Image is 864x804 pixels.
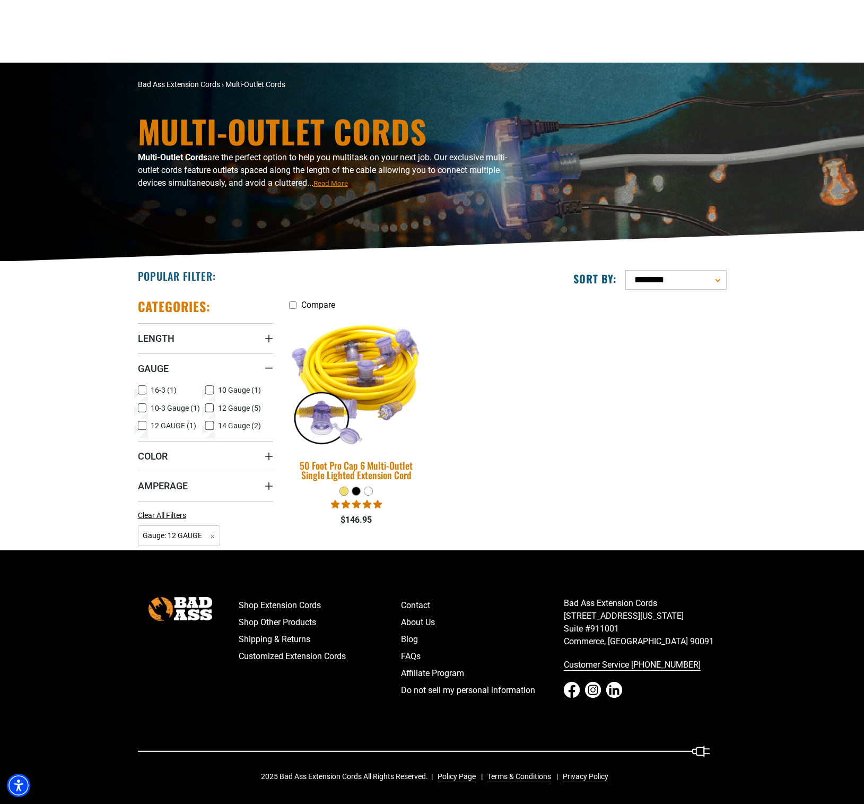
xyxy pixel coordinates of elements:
summary: Amperage [138,471,273,500]
span: Clear All Filters [138,511,186,520]
h1: Multi-Outlet Cords [138,115,525,147]
img: yellow [282,314,431,449]
div: 50 Foot Pro Cap 6 Multi-Outlet Single Lighted Extension Cord [289,461,424,480]
span: 12 GAUGE (1) [151,422,196,429]
div: 2025 Bad Ass Extension Cords All Rights Reserved. [261,771,616,782]
div: $146.95 [289,514,424,526]
a: Shop Extension Cords [239,597,402,614]
span: Multi-Outlet Cords [225,80,285,89]
a: Shop Other Products [239,614,402,631]
a: Contact [401,597,564,614]
a: yellow 50 Foot Pro Cap 6 Multi-Outlet Single Lighted Extension Cord [289,315,424,486]
a: Affiliate Program [401,665,564,682]
a: Facebook - open in a new tab [564,682,580,698]
summary: Gauge [138,353,273,383]
h2: Categories: [138,298,211,315]
span: 10-3 Gauge (1) [151,404,200,412]
span: Gauge: 12 GAUGE [138,525,221,546]
a: Bad Ass Extension Cords [138,80,220,89]
img: Bad Ass Extension Cords [149,597,212,621]
span: Length [138,332,174,344]
a: Privacy Policy [558,771,608,782]
label: Sort by: [573,272,617,286]
span: 16-3 (1) [151,386,177,394]
a: Clear All Filters [138,510,190,521]
a: Shipping & Returns [239,631,402,648]
span: Read More [313,179,348,187]
a: LinkedIn - open in a new tab [606,682,622,698]
div: Accessibility Menu [7,774,30,797]
span: Gauge [138,362,169,375]
span: 12 Gauge (5) [218,404,261,412]
a: Instagram - open in a new tab [585,682,601,698]
p: Bad Ass Extension Cords [STREET_ADDRESS][US_STATE] Suite #911001 Commerce, [GEOGRAPHIC_DATA] 90091 [564,597,727,648]
span: Amperage [138,480,188,492]
span: Compare [301,300,335,310]
a: Policy Page [433,771,476,782]
b: Multi-Outlet Cords [138,152,207,162]
summary: Color [138,441,273,471]
span: 10 Gauge (1) [218,386,261,394]
span: are the perfect option to help you multitask on your next job. Our exclusive multi-outlet cords f... [138,152,507,188]
span: Color [138,450,168,462]
nav: breadcrumbs [138,79,525,90]
a: Terms & Conditions [483,771,551,782]
a: Customized Extension Cords [239,648,402,665]
summary: Length [138,323,273,353]
a: Blog [401,631,564,648]
span: 14 Gauge (2) [218,422,261,429]
a: call 833-674-1699 [564,656,727,673]
a: Gauge: 12 GAUGE [138,530,221,540]
h2: Popular Filter: [138,269,216,283]
a: Do not sell my personal information [401,682,564,699]
span: 4.80 stars [331,499,382,509]
a: FAQs [401,648,564,665]
a: About Us [401,614,564,631]
span: › [222,80,224,89]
